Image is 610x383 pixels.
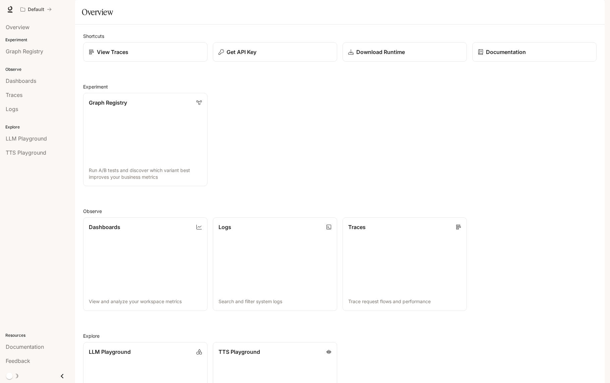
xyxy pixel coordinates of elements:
[219,223,231,231] p: Logs
[219,298,331,305] p: Search and filter system logs
[348,223,366,231] p: Traces
[83,83,597,90] h2: Experiment
[89,167,202,180] p: Run A/B tests and discover which variant best improves your business metrics
[472,42,597,62] a: Documentation
[356,48,405,56] p: Download Runtime
[227,48,256,56] p: Get API Key
[17,3,55,16] button: All workspaces
[89,99,127,107] p: Graph Registry
[343,42,467,62] a: Download Runtime
[213,217,337,311] a: LogsSearch and filter system logs
[83,33,597,40] h2: Shortcuts
[89,348,131,356] p: LLM Playground
[83,332,597,339] h2: Explore
[213,42,337,62] button: Get API Key
[82,5,113,19] h1: Overview
[486,48,526,56] p: Documentation
[343,217,467,311] a: TracesTrace request flows and performance
[83,208,597,215] h2: Observe
[348,298,461,305] p: Trace request flows and performance
[219,348,260,356] p: TTS Playground
[97,48,128,56] p: View Traces
[83,42,207,62] a: View Traces
[89,223,120,231] p: Dashboards
[28,7,44,12] p: Default
[83,217,207,311] a: DashboardsView and analyze your workspace metrics
[89,298,202,305] p: View and analyze your workspace metrics
[83,93,207,186] a: Graph RegistryRun A/B tests and discover which variant best improves your business metrics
